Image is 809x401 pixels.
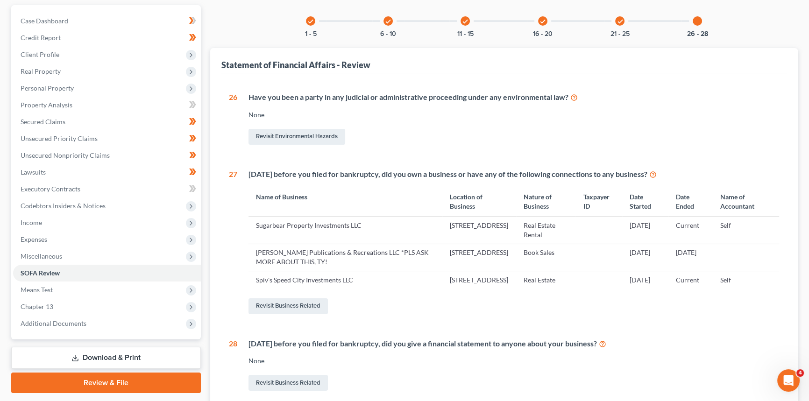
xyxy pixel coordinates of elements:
i: check [539,18,546,25]
th: Name of Business [248,187,442,216]
div: [DATE] before you filed for bankruptcy, did you give a financial statement to anyone about your b... [248,338,779,349]
i: check [385,18,391,25]
a: Revisit Business Related [248,375,328,391]
a: Lawsuits [13,164,201,181]
td: Current [668,271,713,289]
td: Real Estate [516,271,575,289]
th: Taxpayer ID [575,187,622,216]
span: Unsecured Nonpriority Claims [21,151,110,159]
td: Spiv's Speed City Investments LLC [248,271,442,289]
i: check [462,18,468,25]
div: 28 [229,338,237,393]
td: Self [713,271,779,289]
td: [DATE] [622,244,668,271]
td: Self [713,217,779,244]
th: Nature of Business [516,187,575,216]
span: Credit Report [21,34,61,42]
button: 1 - 5 [305,31,317,37]
span: Codebtors Insiders & Notices [21,202,106,210]
td: Current [668,217,713,244]
span: Lawsuits [21,168,46,176]
button: 21 - 25 [610,31,630,37]
a: SOFA Review [13,265,201,281]
span: Client Profile [21,50,59,58]
span: Means Test [21,286,53,294]
td: [DATE] [668,244,713,271]
span: Chapter 13 [21,303,53,310]
div: 27 [229,169,237,316]
td: [DATE] [622,217,668,244]
i: check [307,18,314,25]
td: [STREET_ADDRESS] [442,217,516,244]
td: [DATE] [622,271,668,289]
span: Miscellaneous [21,252,62,260]
td: Real Estate Rental [516,217,575,244]
span: Personal Property [21,84,74,92]
span: Expenses [21,235,47,243]
a: Credit Report [13,29,201,46]
iframe: Intercom live chat [777,369,800,392]
a: Property Analysis [13,97,201,113]
span: Unsecured Priority Claims [21,134,98,142]
td: [STREET_ADDRESS] [442,271,516,289]
td: Book Sales [516,244,575,271]
div: Have you been a party in any judicial or administrative proceeding under any environmental law? [248,92,779,103]
div: None [248,110,779,120]
th: Name of Accountant [713,187,779,216]
span: SOFA Review [21,269,60,277]
td: Sugarbear Property Investments LLC [248,217,442,244]
div: 26 [229,92,237,147]
i: check [617,18,623,25]
td: [STREET_ADDRESS] [442,244,516,271]
th: Date Started [622,187,668,216]
span: 4 [796,369,804,377]
div: [DATE] before you filed for bankruptcy, did you own a business or have any of the following conne... [248,169,779,180]
div: Statement of Financial Affairs - Review [221,59,370,70]
a: Revisit Environmental Hazards [248,129,345,145]
button: 6 - 10 [380,31,396,37]
a: Review & File [11,373,201,393]
button: 16 - 20 [533,31,553,37]
span: Secured Claims [21,118,65,126]
span: Income [21,218,42,226]
th: Location of Business [442,187,516,216]
a: Unsecured Nonpriority Claims [13,147,201,164]
button: 26 - 28 [687,31,708,37]
a: Secured Claims [13,113,201,130]
th: Date Ended [668,187,713,216]
a: Executory Contracts [13,181,201,197]
a: Unsecured Priority Claims [13,130,201,147]
button: 11 - 15 [457,31,474,37]
a: Revisit Business Related [248,298,328,314]
span: Additional Documents [21,319,86,327]
span: Property Analysis [21,101,72,109]
a: Download & Print [11,347,201,369]
div: None [248,356,779,366]
td: [PERSON_NAME] Publications & Recreations LLC *PLS ASK MORE ABOUT THIS, TY! [248,244,442,271]
a: Case Dashboard [13,13,201,29]
span: Real Property [21,67,61,75]
span: Case Dashboard [21,17,68,25]
span: Executory Contracts [21,185,80,193]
